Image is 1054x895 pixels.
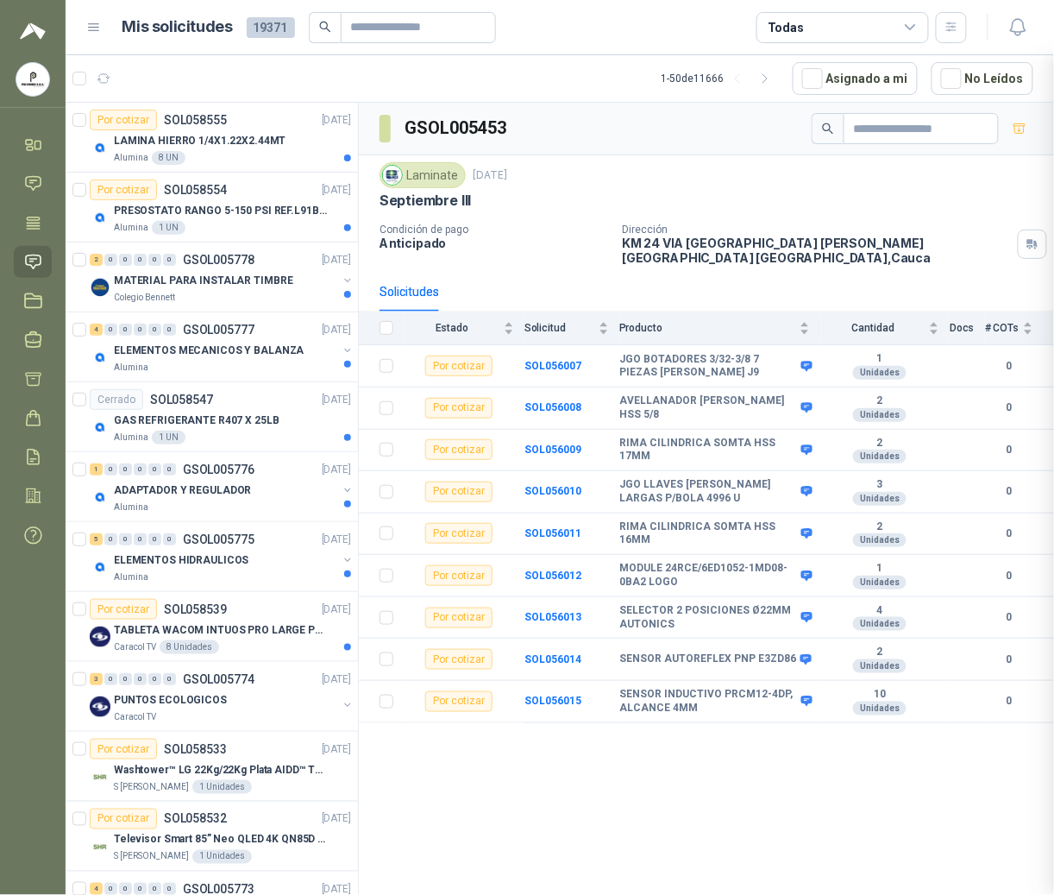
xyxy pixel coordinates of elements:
[16,63,49,96] img: Company Logo
[247,17,295,38] span: 19371
[20,21,46,41] img: Logo peakr
[319,21,331,33] span: search
[122,15,233,40] h1: Mis solicitudes
[768,18,804,37] div: Todas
